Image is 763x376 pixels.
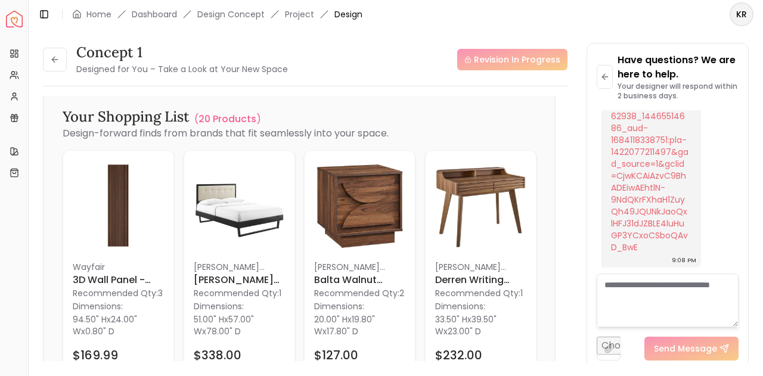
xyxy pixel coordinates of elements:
p: [PERSON_NAME] Studios [314,260,405,272]
h4: $127.00 [314,346,358,363]
span: 51.00" H [194,313,224,325]
span: 57.00" W [194,313,254,337]
h4: $232.00 [435,346,482,363]
a: [DOMAIN_NAME][URL] > Quilts&cm_ite=5762938_14465514686_aud-1684118338751:pla-1422077211497&gad_so... [611,74,688,253]
span: 17.80" D [327,325,358,337]
small: Designed for You – Take a Look at Your New Space [76,63,288,75]
p: Recommended Qty: 2 [314,287,405,299]
p: [PERSON_NAME] Studios [435,260,526,272]
p: x x [314,313,405,337]
div: 9:08 PM [672,254,696,266]
p: x x [73,313,164,337]
p: Dimensions: [314,299,364,313]
p: 20 Products [198,112,256,126]
span: 20.00" H [314,313,348,325]
h4: $169.99 [73,346,118,363]
p: Your designer will respond within 2 business days. [618,82,739,101]
p: x x [194,313,285,337]
h6: Balta Walnut Nightstand [314,272,405,287]
img: Spacejoy Logo [6,11,23,27]
span: 78.00" D [206,325,241,337]
span: 19.80" W [314,313,375,337]
span: KR [731,4,752,25]
p: x x [435,313,526,337]
span: 94.50" H [73,313,107,325]
span: 23.00" D [448,325,481,337]
p: Dimensions: [194,299,244,313]
p: Have questions? We are here to help. [618,53,739,82]
p: Recommended Qty: 3 [73,287,164,299]
span: 33.50" H [435,313,467,325]
a: Project [285,8,314,20]
img: Derren Writing Desk image [435,160,526,251]
img: 3D Wall Panel - Slats image [73,160,164,251]
p: Design-forward finds from brands that fit seamlessly into your space. [63,126,536,141]
span: 0.80" D [85,325,114,337]
a: Dashboard [132,8,177,20]
h6: [PERSON_NAME] Bed Full [194,272,285,287]
span: 24.00" W [73,313,137,337]
img: Balta Walnut Nightstand image [314,160,405,251]
h3: Your Shopping List [63,107,190,126]
a: Spacejoy [6,11,23,27]
h6: 3D Wall Panel - Slats [73,272,164,287]
a: (20 Products ) [194,112,261,126]
img: Mario Walnut Bed Full image [194,160,285,251]
h4: $338.00 [194,346,241,363]
p: Recommended Qty: 1 [435,287,526,299]
nav: breadcrumb [72,8,362,20]
a: Home [86,8,111,20]
p: Dimensions: [73,299,123,313]
li: Design Concept [197,8,265,20]
p: Wayfair [73,260,164,272]
p: Recommended Qty: 1 [194,287,285,299]
span: Design [334,8,362,20]
p: [PERSON_NAME] Studios [194,260,285,272]
h3: Concept 1 [76,43,288,62]
h6: Derren Writing Desk [435,272,526,287]
span: 39.50" W [435,313,497,337]
p: Dimensions: [435,299,485,313]
button: KR [730,2,753,26]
